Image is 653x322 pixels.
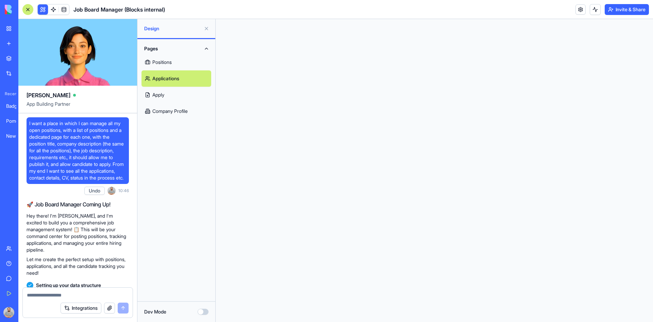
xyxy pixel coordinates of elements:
[61,303,101,313] button: Integrations
[2,114,29,128] a: Pomodoro Paradise
[144,308,166,315] label: Dev Mode
[29,120,126,181] span: I want a place in which I can manage all my open positions, with a list of positions and a dedica...
[5,5,47,14] img: logo
[2,129,29,143] a: New App
[2,91,16,97] span: Recent
[27,256,129,276] p: Let me create the perfect setup with positions, applications, and all the candidate tracking you ...
[84,187,105,195] button: Undo
[141,43,211,54] button: Pages
[118,188,129,193] span: 10:46
[605,4,649,15] button: Invite & Share
[3,307,14,318] img: ACg8ocINnUFOES7OJTbiXTGVx5LDDHjA4HP-TH47xk9VcrTT7fmeQxI=s96-c
[6,103,25,109] div: Badge Builder Studio
[27,101,129,113] span: App Building Partner
[73,5,165,14] span: Job Board Manager (Blocks internal)
[141,70,211,87] a: Applications
[36,282,101,289] span: Setting up your data structure
[141,103,211,119] a: Company Profile
[27,91,70,99] span: [PERSON_NAME]
[141,54,211,70] a: Positions
[27,200,129,208] h2: 🚀 Job Board Manager Coming Up!
[141,87,211,103] a: Apply
[144,25,201,32] span: Design
[107,187,116,195] img: ACg8ocINnUFOES7OJTbiXTGVx5LDDHjA4HP-TH47xk9VcrTT7fmeQxI=s96-c
[6,118,25,124] div: Pomodoro Paradise
[2,99,29,113] a: Badge Builder Studio
[6,133,25,139] div: New App
[27,213,129,253] p: Hey there! I'm [PERSON_NAME], and I'm excited to build you a comprehensive job management system!...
